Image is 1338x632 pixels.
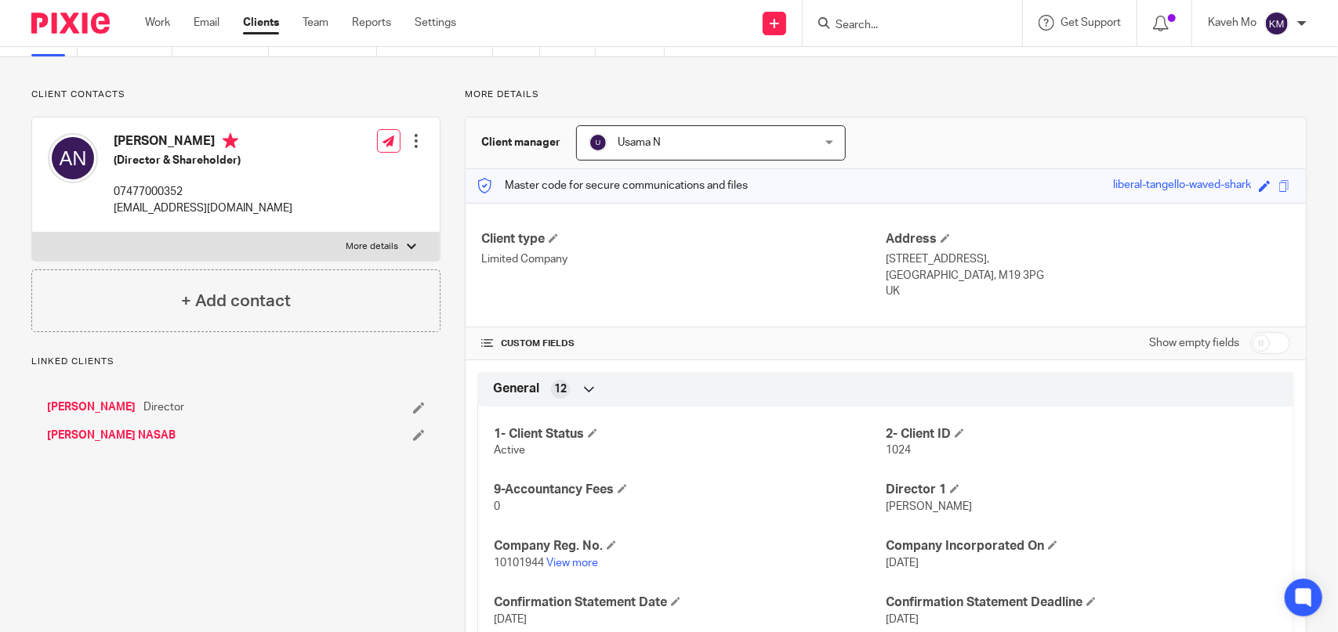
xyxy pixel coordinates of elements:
[465,88,1307,101] p: More details
[1208,15,1256,31] p: Kaveh Mo
[181,289,291,313] h4: + Add contact
[114,133,292,153] h4: [PERSON_NAME]
[481,231,886,247] h4: Client type
[477,178,748,193] p: Master code for secure communications and files
[47,399,136,415] a: [PERSON_NAME]
[546,558,598,569] a: View more
[554,381,567,397] span: 12
[481,135,560,150] h3: Client manager
[303,15,328,31] a: Team
[494,445,525,456] span: Active
[494,558,544,569] span: 10101944
[886,251,1290,267] p: [STREET_ADDRESS],
[886,501,972,512] span: [PERSON_NAME]
[494,482,886,498] h4: 9-Accountancy Fees
[145,15,170,31] a: Work
[243,15,279,31] a: Clients
[834,19,975,33] input: Search
[886,482,1278,498] h4: Director 1
[1061,17,1121,28] span: Get Support
[886,558,919,569] span: [DATE]
[114,153,292,168] h5: (Director & Shareholder)
[494,426,886,442] h4: 1- Client Status
[352,15,391,31] a: Reports
[886,445,911,456] span: 1024
[114,200,292,216] p: [EMAIL_ADDRESS][DOMAIN_NAME]
[346,240,399,253] p: More details
[494,538,886,554] h4: Company Reg. No.
[886,538,1278,554] h4: Company Incorporated On
[194,15,219,31] a: Email
[493,381,539,397] span: General
[589,133,607,152] img: svg%3E
[47,428,176,443] a: [PERSON_NAME] NASAB
[886,283,1290,299] p: UK
[1264,11,1289,36] img: svg%3E
[886,594,1278,611] h4: Confirmation Statement Deadline
[223,133,238,149] i: Primary
[1149,335,1239,351] label: Show empty fields
[886,614,919,625] span: [DATE]
[481,251,886,267] p: Limited Company
[494,594,886,611] h4: Confirmation Statement Date
[31,356,441,368] p: Linked clients
[494,501,500,512] span: 0
[494,614,527,625] span: [DATE]
[415,15,456,31] a: Settings
[886,268,1290,283] p: [GEOGRAPHIC_DATA], M19 3PG
[48,133,98,183] img: svg%3E
[143,399,184,415] span: Director
[114,184,292,200] p: 07477000352
[1113,177,1251,195] div: liberal-tangello-waved-shark
[886,426,1278,442] h4: 2- Client ID
[618,137,661,148] span: Usama N
[886,231,1290,247] h4: Address
[31,13,110,34] img: Pixie
[481,338,886,350] h4: CUSTOM FIELDS
[31,88,441,101] p: Client contacts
